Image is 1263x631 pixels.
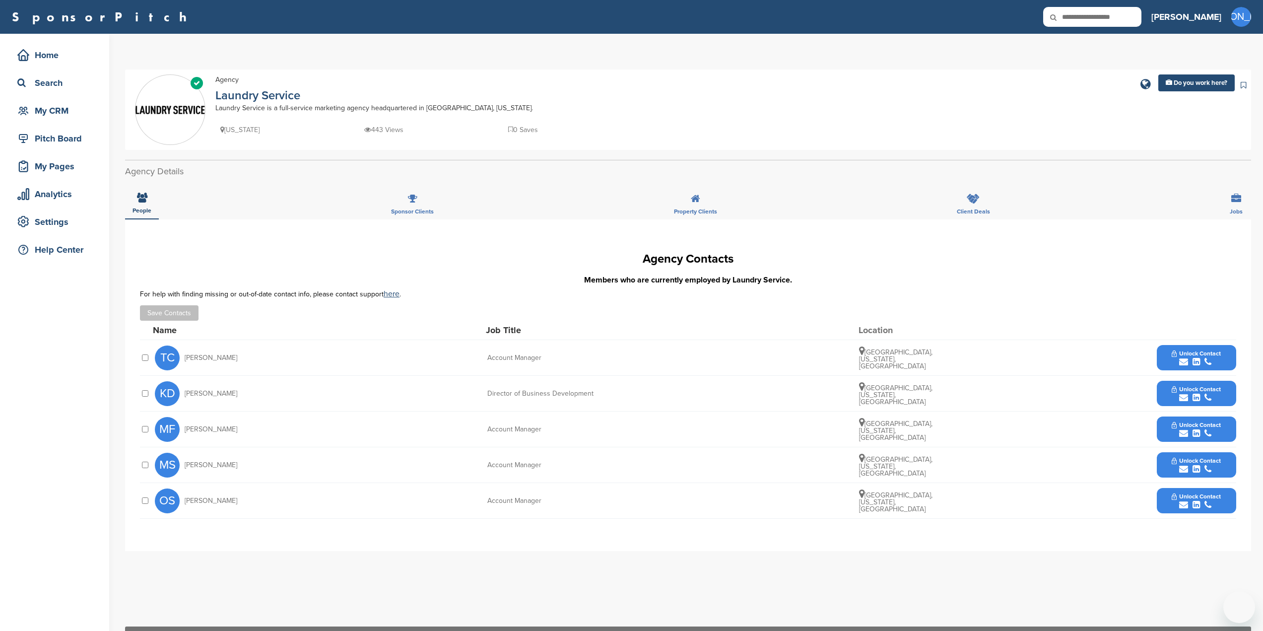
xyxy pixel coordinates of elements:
span: [PERSON_NAME] [185,390,237,397]
span: Do you work here? [1174,79,1227,87]
div: Agency [215,74,563,85]
div: Account Manager [487,426,636,433]
button: Unlock Contact [1160,415,1233,444]
a: [PERSON_NAME] [1151,6,1221,28]
div: Name [153,326,262,335]
span: MS [155,453,180,478]
div: Home [15,46,99,64]
span: Unlock Contact [1172,350,1221,357]
span: [GEOGRAPHIC_DATA], [US_STATE], [GEOGRAPHIC_DATA] [859,420,932,442]
span: [PERSON_NAME] [1231,7,1251,27]
div: For help with finding missing or out-of-date contact info, please contact support . [140,290,1236,298]
a: My CRM [10,99,99,122]
button: Unlock Contact [1160,379,1233,409]
h2: Agency Details [125,165,1251,178]
a: SponsorPitch [12,10,193,23]
div: Account Manager [487,354,636,361]
div: Analytics [15,185,99,203]
div: Pitch Board [15,130,99,147]
a: Home [10,44,99,67]
div: Help Center [15,241,99,259]
iframe: Button to launch messaging window [1223,591,1255,623]
button: Unlock Contact [1160,486,1233,516]
div: My CRM [15,102,99,120]
span: Unlock Contact [1172,421,1221,428]
div: Director of Business Development [487,390,636,397]
div: Location [859,326,933,335]
h3: Members who are currently employed by Laundry Service. [140,274,1236,286]
span: [PERSON_NAME] [185,354,237,361]
span: Sponsor Clients [391,209,434,214]
a: Analytics [10,183,99,206]
div: Search [15,74,99,92]
span: MF [155,417,180,442]
span: OS [155,489,180,513]
span: [GEOGRAPHIC_DATA], [US_STATE], [GEOGRAPHIC_DATA] [859,348,932,370]
a: here [384,289,399,299]
span: Jobs [1230,209,1243,214]
h1: Agency Contacts [140,250,1236,268]
button: Save Contacts [140,305,199,321]
a: Laundry Service [215,88,300,103]
span: People [133,208,151,213]
div: Account Manager [487,462,636,469]
span: [PERSON_NAME] [185,462,237,469]
button: Unlock Contact [1160,450,1233,480]
p: 0 Saves [508,124,538,136]
span: [GEOGRAPHIC_DATA], [US_STATE], [GEOGRAPHIC_DATA] [859,384,932,406]
span: KD [155,381,180,406]
span: [PERSON_NAME] [185,426,237,433]
span: Property Clients [674,209,717,214]
img: Sponsorpitch & Laundry Service [135,106,205,115]
span: [PERSON_NAME] [185,497,237,504]
a: Do you work here? [1158,74,1235,91]
div: Settings [15,213,99,231]
span: TC [155,346,180,370]
a: Pitch Board [10,127,99,150]
a: Settings [10,210,99,233]
h3: [PERSON_NAME] [1151,10,1221,24]
span: Unlock Contact [1172,493,1221,500]
button: Unlock Contact [1160,343,1233,373]
a: Search [10,71,99,94]
a: My Pages [10,155,99,178]
span: Unlock Contact [1172,386,1221,393]
span: Client Deals [957,209,990,214]
span: [GEOGRAPHIC_DATA], [US_STATE], [GEOGRAPHIC_DATA] [859,491,932,513]
div: Account Manager [487,497,636,504]
span: Unlock Contact [1172,457,1221,464]
a: Help Center [10,238,99,261]
span: [GEOGRAPHIC_DATA], [US_STATE], [GEOGRAPHIC_DATA] [859,455,932,478]
div: Laundry Service is a full-service marketing agency headquartered in [GEOGRAPHIC_DATA], [US_STATE]. [215,103,563,114]
p: [US_STATE] [220,124,260,136]
div: Job Title [486,326,635,335]
div: My Pages [15,157,99,175]
p: 443 Views [364,124,403,136]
